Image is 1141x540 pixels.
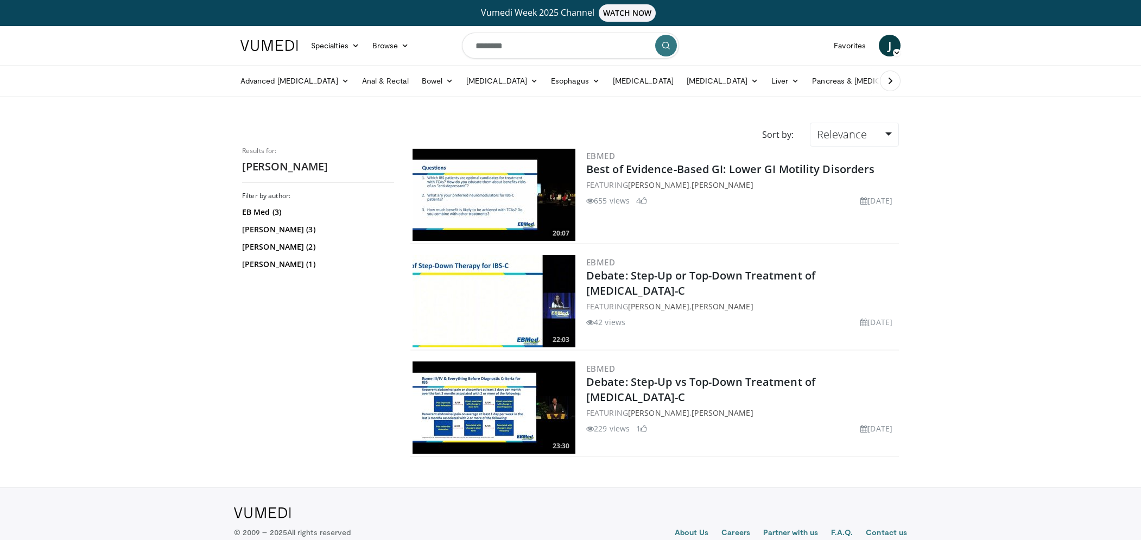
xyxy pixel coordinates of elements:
p: © 2009 – 2025 [234,527,351,538]
span: Relevance [817,127,867,142]
a: Contact us [866,527,907,540]
a: Browse [366,35,416,56]
a: Specialties [305,35,366,56]
a: [PERSON_NAME] [628,180,689,190]
span: WATCH NOW [599,4,656,22]
img: c32c81b5-dc36-42bd-be50-1945df63a03b.300x170_q85_crop-smart_upscale.jpg [413,149,575,241]
a: Advanced [MEDICAL_DATA] [234,70,356,92]
a: [PERSON_NAME] [692,408,753,418]
a: Pancreas & [MEDICAL_DATA] [806,70,933,92]
a: EB Med (3) [242,207,391,218]
li: 42 views [586,316,625,328]
img: eead1a89-d8ad-49c6-a464-5239f184bbfc.300x170_q85_crop-smart_upscale.jpg [413,361,575,454]
a: [PERSON_NAME] (3) [242,224,391,235]
a: EBMed [586,257,615,268]
a: Esophagus [544,70,606,92]
div: Sort by: [754,123,802,147]
a: [PERSON_NAME] [628,301,689,312]
a: [PERSON_NAME] (2) [242,242,391,252]
li: [DATE] [860,195,892,206]
span: 23:30 [549,441,573,451]
a: Relevance [810,123,899,147]
img: VuMedi Logo [234,507,291,518]
p: Results for: [242,147,394,155]
a: 20:07 [413,149,575,241]
a: Vumedi Week 2025 ChannelWATCH NOW [242,4,899,22]
input: Search topics, interventions [462,33,679,59]
span: 20:07 [549,228,573,238]
a: Liver [765,70,806,92]
li: [DATE] [860,423,892,434]
div: FEATURING , [586,407,897,418]
a: [MEDICAL_DATA] [606,70,680,92]
img: 0da3e453-f0b4-41cd-b247-85a44c523708.300x170_q85_crop-smart_upscale.jpg [413,255,575,347]
span: All rights reserved [287,528,351,537]
li: 229 views [586,423,630,434]
a: Partner with us [763,527,818,540]
a: 23:30 [413,361,575,454]
h2: [PERSON_NAME] [242,160,394,174]
a: [PERSON_NAME] [628,408,689,418]
a: Debate: Step-Up vs Top-Down Treatment of [MEDICAL_DATA]-C [586,374,815,404]
a: Careers [721,527,750,540]
a: Best of Evidence-Based GI: Lower GI Motility Disorders [586,162,874,176]
div: FEATURING , [586,301,897,312]
li: 1 [636,423,647,434]
a: [PERSON_NAME] [692,180,753,190]
a: About Us [675,527,709,540]
h3: Filter by author: [242,192,394,200]
a: Bowel [415,70,460,92]
a: [MEDICAL_DATA] [680,70,765,92]
li: 4 [636,195,647,206]
a: EBMed [586,363,615,374]
li: 655 views [586,195,630,206]
a: [PERSON_NAME] [692,301,753,312]
div: FEATURING , [586,179,897,190]
a: Debate: Step-Up or Top-Down Treatment of [MEDICAL_DATA]-C [586,268,815,298]
a: Favorites [827,35,872,56]
a: J [879,35,901,56]
li: [DATE] [860,316,892,328]
a: Anal & Rectal [356,70,415,92]
a: F.A.Q. [831,527,853,540]
img: VuMedi Logo [240,40,298,51]
a: 22:03 [413,255,575,347]
a: EBMed [586,150,615,161]
a: [MEDICAL_DATA] [460,70,544,92]
a: [PERSON_NAME] (1) [242,259,391,270]
span: 22:03 [549,335,573,345]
